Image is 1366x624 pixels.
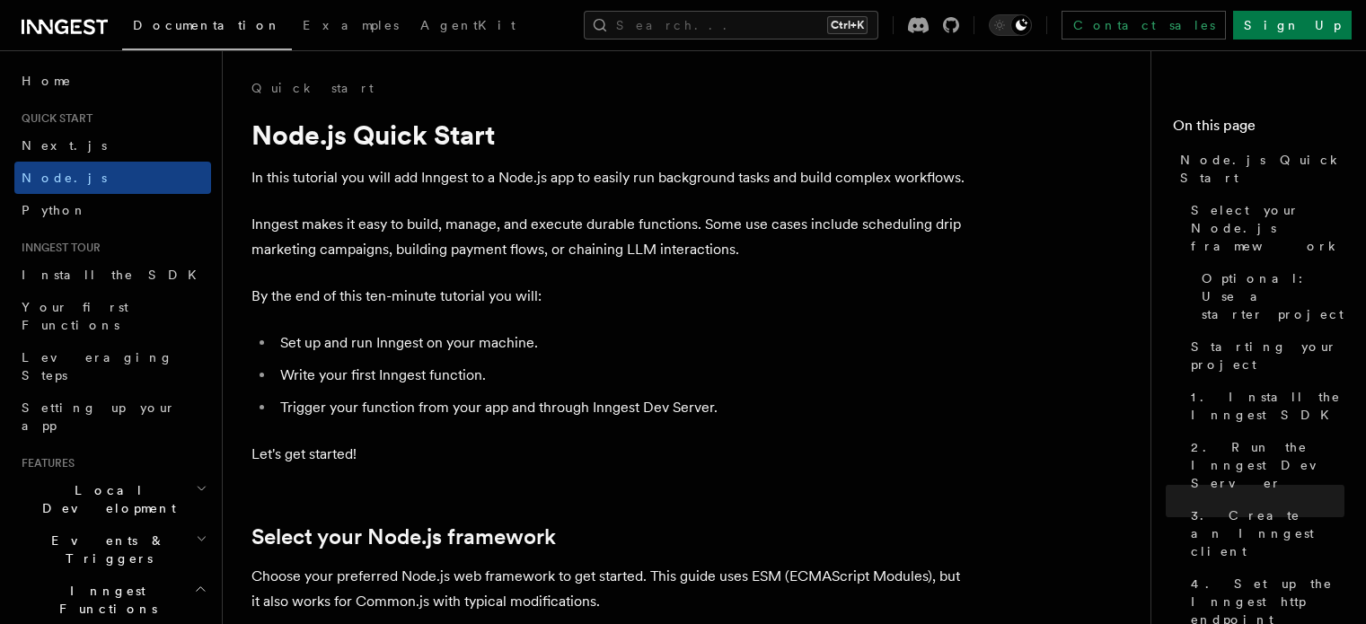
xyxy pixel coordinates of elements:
span: Select your Node.js framework [1191,201,1344,255]
a: 2. Run the Inngest Dev Server [1184,431,1344,499]
a: Quick start [251,79,374,97]
span: 1. Install the Inngest SDK [1191,388,1344,424]
span: Setting up your app [22,400,176,433]
p: By the end of this ten-minute tutorial you will: [251,284,970,309]
a: AgentKit [410,5,526,48]
span: Events & Triggers [14,532,196,567]
span: Your first Functions [22,300,128,332]
a: Leveraging Steps [14,341,211,391]
h1: Node.js Quick Start [251,119,970,151]
a: Python [14,194,211,226]
a: Node.js Quick Start [1173,144,1344,194]
li: Write your first Inngest function. [275,363,970,388]
button: Local Development [14,474,211,524]
h4: On this page [1173,115,1344,144]
span: 2. Run the Inngest Dev Server [1191,438,1344,492]
span: Starting your project [1191,338,1344,374]
span: Optional: Use a starter project [1202,269,1344,323]
li: Set up and run Inngest on your machine. [275,330,970,356]
span: Leveraging Steps [22,350,173,382]
span: Python [22,203,87,217]
span: Inngest tour [14,241,101,255]
a: Contact sales [1062,11,1226,40]
a: Node.js [14,162,211,194]
span: Install the SDK [22,268,207,282]
span: Node.js [22,171,107,185]
a: Install the SDK [14,259,211,291]
a: Setting up your app [14,391,211,442]
a: Sign Up [1233,11,1352,40]
a: Home [14,65,211,97]
a: 3. Create an Inngest client [1184,499,1344,567]
span: AgentKit [420,18,516,32]
span: Local Development [14,481,196,517]
span: Quick start [14,111,93,126]
span: Home [22,72,72,90]
a: Documentation [122,5,292,50]
span: Next.js [22,138,107,153]
a: Starting your project [1184,330,1344,381]
button: Search...Ctrl+K [584,11,878,40]
a: 1. Install the Inngest SDK [1184,381,1344,431]
a: Your first Functions [14,291,211,341]
span: Node.js Quick Start [1180,151,1344,187]
span: 3. Create an Inngest client [1191,506,1344,560]
p: Inngest makes it easy to build, manage, and execute durable functions. Some use cases include sch... [251,212,970,262]
p: Let's get started! [251,442,970,467]
a: Select your Node.js framework [1184,194,1344,262]
kbd: Ctrl+K [827,16,868,34]
p: In this tutorial you will add Inngest to a Node.js app to easily run background tasks and build c... [251,165,970,190]
button: Toggle dark mode [989,14,1032,36]
a: Select your Node.js framework [251,524,556,549]
span: Examples [303,18,399,32]
span: Inngest Functions [14,582,194,618]
span: Documentation [133,18,281,32]
a: Optional: Use a starter project [1194,262,1344,330]
button: Events & Triggers [14,524,211,575]
li: Trigger your function from your app and through Inngest Dev Server. [275,395,970,420]
span: Features [14,456,75,470]
p: Choose your preferred Node.js web framework to get started. This guide uses ESM (ECMAScript Modul... [251,564,970,614]
a: Examples [292,5,410,48]
a: Next.js [14,129,211,162]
